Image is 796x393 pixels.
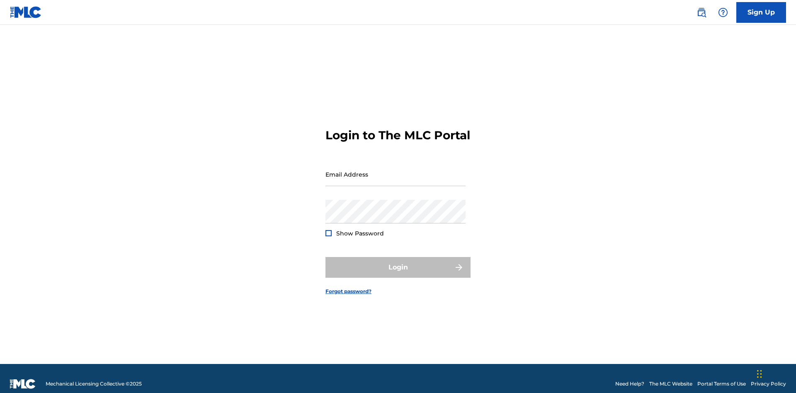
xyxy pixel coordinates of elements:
[649,380,692,388] a: The MLC Website
[718,7,728,17] img: help
[336,230,384,237] span: Show Password
[693,4,710,21] a: Public Search
[325,128,470,143] h3: Login to The MLC Portal
[696,7,706,17] img: search
[736,2,786,23] a: Sign Up
[46,380,142,388] span: Mechanical Licensing Collective © 2025
[10,6,42,18] img: MLC Logo
[615,380,644,388] a: Need Help?
[697,380,746,388] a: Portal Terms of Use
[751,380,786,388] a: Privacy Policy
[715,4,731,21] div: Help
[325,288,371,295] a: Forgot password?
[757,361,762,386] div: Drag
[10,379,36,389] img: logo
[755,353,796,393] iframe: Chat Widget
